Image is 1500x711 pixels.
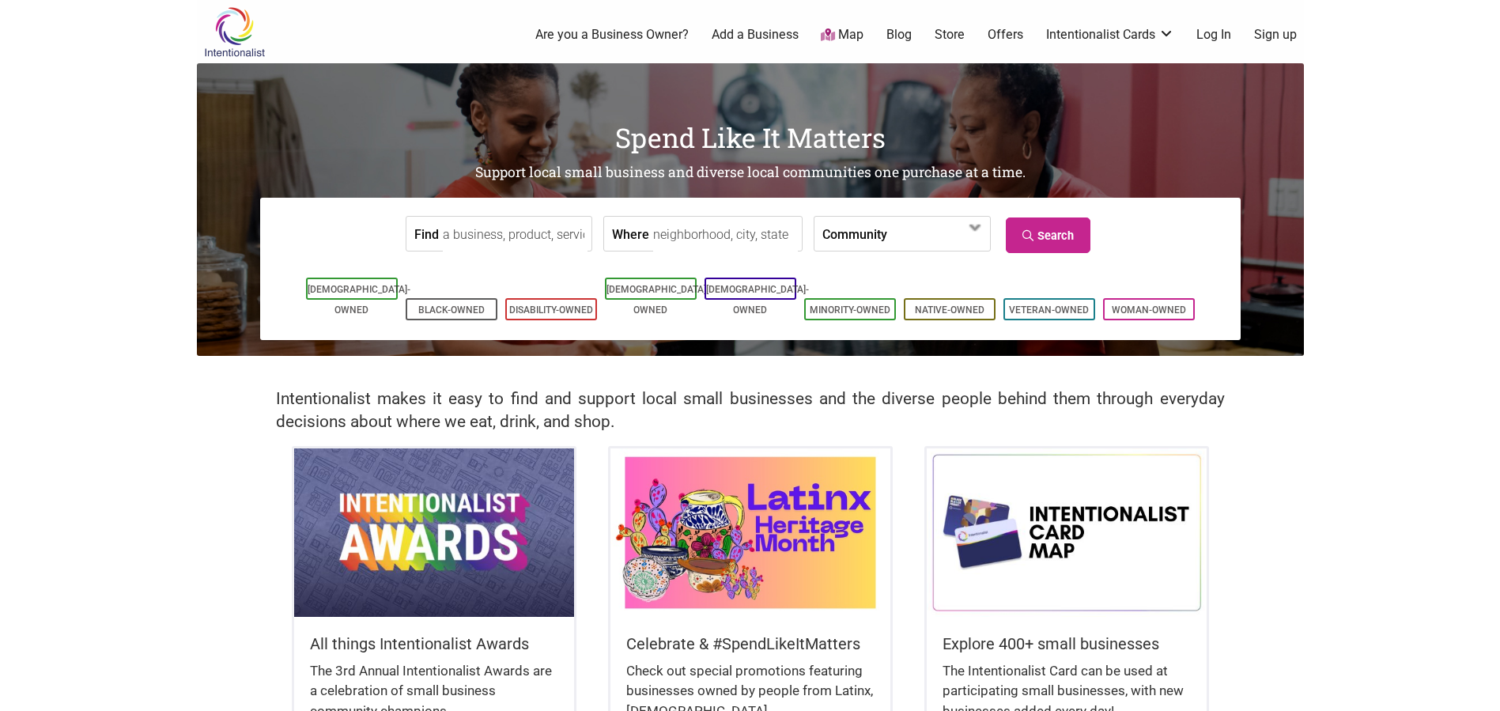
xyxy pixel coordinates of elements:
img: Intentionalist Awards [294,448,574,616]
a: Intentionalist Cards [1046,26,1174,43]
img: Intentionalist Card Map [927,448,1207,616]
h2: Intentionalist makes it easy to find and support local small businesses and the diverse people be... [276,388,1225,433]
h5: Explore 400+ small businesses [943,633,1191,655]
input: neighborhood, city, state [653,217,798,252]
a: Native-Owned [915,304,984,316]
h2: Support local small business and diverse local communities one purchase at a time. [197,163,1304,183]
a: Offers [988,26,1023,43]
img: Intentionalist [197,6,272,58]
h5: Celebrate & #SpendLikeItMatters [626,633,875,655]
a: Sign up [1254,26,1297,43]
a: Woman-Owned [1112,304,1186,316]
a: Disability-Owned [509,304,593,316]
a: Minority-Owned [810,304,890,316]
h1: Spend Like It Matters [197,119,1304,157]
a: Add a Business [712,26,799,43]
a: [DEMOGRAPHIC_DATA]-Owned [606,284,709,316]
label: Find [414,217,439,251]
label: Community [822,217,887,251]
a: Veteran-Owned [1009,304,1089,316]
input: a business, product, service [443,217,588,252]
a: Blog [886,26,912,43]
a: Black-Owned [418,304,485,316]
a: [DEMOGRAPHIC_DATA]-Owned [308,284,410,316]
a: Are you a Business Owner? [535,26,689,43]
a: Search [1006,217,1090,253]
h5: All things Intentionalist Awards [310,633,558,655]
a: Log In [1196,26,1231,43]
a: [DEMOGRAPHIC_DATA]-Owned [706,284,809,316]
a: Map [821,26,863,44]
img: Latinx / Hispanic Heritage Month [610,448,890,616]
label: Where [612,217,649,251]
a: Store [935,26,965,43]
